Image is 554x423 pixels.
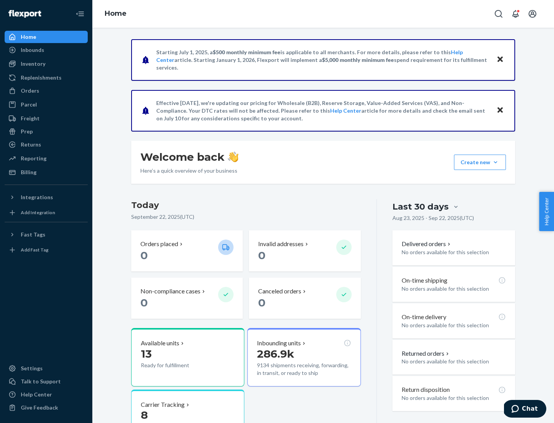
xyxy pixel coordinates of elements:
div: Help Center [21,391,52,398]
button: Open notifications [508,6,523,22]
button: Help Center [539,192,554,231]
a: Help Center [5,388,88,401]
p: No orders available for this selection [402,358,506,365]
span: 13 [141,347,152,360]
span: 0 [140,249,148,262]
p: No orders available for this selection [402,248,506,256]
div: Replenishments [21,74,62,82]
a: Settings [5,362,88,375]
button: Non-compliance cases 0 [131,278,243,319]
p: Ready for fulfillment [141,361,212,369]
p: On-time shipping [402,276,447,285]
a: Inbounds [5,44,88,56]
p: Canceled orders [258,287,301,296]
a: Home [5,31,88,43]
span: $500 monthly minimum fee [213,49,280,55]
span: 8 [141,408,148,421]
p: Non-compliance cases [140,287,200,296]
div: Last 30 days [392,201,449,213]
button: Delivered orders [402,240,452,248]
div: Give Feedback [21,404,58,411]
p: Inbounding units [257,339,301,348]
button: Canceled orders 0 [249,278,360,319]
button: Inbounding units286.9k9134 shipments receiving, forwarding, in transit, or ready to ship [247,328,360,386]
button: Invalid addresses 0 [249,230,360,271]
a: Add Integration [5,207,88,219]
button: Returned orders [402,349,451,358]
p: Carrier Tracking [141,400,185,409]
a: Home [105,9,127,18]
p: Return disposition [402,385,450,394]
button: Create new [454,155,506,170]
div: Add Fast Tag [21,246,48,253]
span: $5,000 monthly minimum fee [322,57,394,63]
div: Settings [21,365,43,372]
div: Integrations [21,193,53,201]
a: Replenishments [5,72,88,84]
div: Freight [21,115,40,122]
button: Close [495,54,505,65]
div: Billing [21,168,37,176]
button: Open account menu [525,6,540,22]
div: Reporting [21,155,47,162]
a: Billing [5,166,88,178]
div: Add Integration [21,209,55,216]
button: Available units13Ready for fulfillment [131,328,244,386]
p: No orders available for this selection [402,285,506,293]
h1: Welcome back [140,150,239,164]
span: 0 [258,249,265,262]
button: Talk to Support [5,375,88,388]
p: Invalid addresses [258,240,304,248]
a: Prep [5,125,88,138]
div: Prep [21,128,33,135]
button: Close [495,105,505,116]
div: Talk to Support [21,378,61,385]
img: hand-wave emoji [228,152,239,162]
div: Inventory [21,60,45,68]
ol: breadcrumbs [98,3,133,25]
p: Starting July 1, 2025, a is applicable to all merchants. For more details, please refer to this a... [156,48,489,72]
div: Returns [21,141,41,148]
a: Add Fast Tag [5,244,88,256]
p: Effective [DATE], we're updating our pricing for Wholesale (B2B), Reserve Storage, Value-Added Se... [156,99,489,122]
a: Help Center [330,107,361,114]
button: Integrations [5,191,88,203]
span: 286.9k [257,347,294,360]
p: 9134 shipments receiving, forwarding, in transit, or ready to ship [257,361,351,377]
button: Close Navigation [72,6,88,22]
a: Freight [5,112,88,125]
p: On-time delivery [402,313,446,321]
div: Parcel [21,101,37,108]
h3: Today [131,199,361,211]
p: Here’s a quick overview of your business [140,167,239,175]
div: Home [21,33,36,41]
p: No orders available for this selection [402,321,506,329]
p: September 22, 2025 ( UTC ) [131,213,361,221]
p: Orders placed [140,240,178,248]
div: Inbounds [21,46,44,54]
div: Orders [21,87,39,95]
button: Orders placed 0 [131,230,243,271]
p: Aug 23, 2025 - Sep 22, 2025 ( UTC ) [392,214,474,222]
span: 0 [258,296,265,309]
a: Reporting [5,152,88,165]
button: Fast Tags [5,228,88,241]
div: Fast Tags [21,231,45,238]
a: Returns [5,138,88,151]
p: Available units [141,339,179,348]
button: Give Feedback [5,401,88,414]
a: Parcel [5,98,88,111]
img: Flexport logo [8,10,41,18]
span: 0 [140,296,148,309]
a: Orders [5,85,88,97]
iframe: Opens a widget where you can chat to one of our agents [504,400,546,419]
button: Open Search Box [491,6,506,22]
a: Inventory [5,58,88,70]
p: No orders available for this selection [402,394,506,402]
